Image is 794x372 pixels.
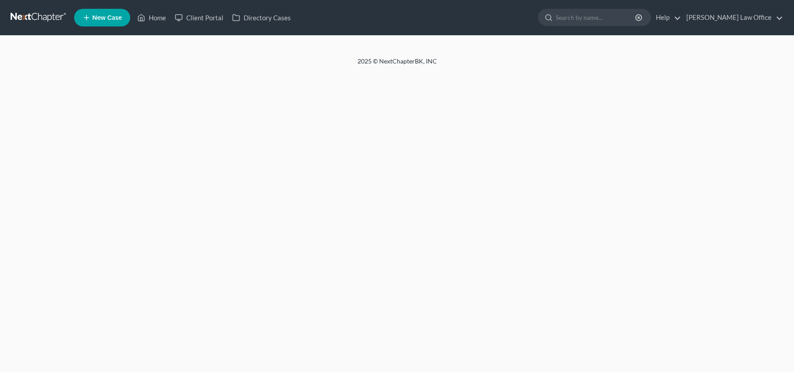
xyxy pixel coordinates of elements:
[146,57,649,73] div: 2025 © NextChapterBK, INC
[133,10,170,26] a: Home
[556,9,636,26] input: Search by name...
[651,10,681,26] a: Help
[170,10,228,26] a: Client Portal
[228,10,295,26] a: Directory Cases
[682,10,783,26] a: [PERSON_NAME] Law Office
[92,15,122,21] span: New Case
